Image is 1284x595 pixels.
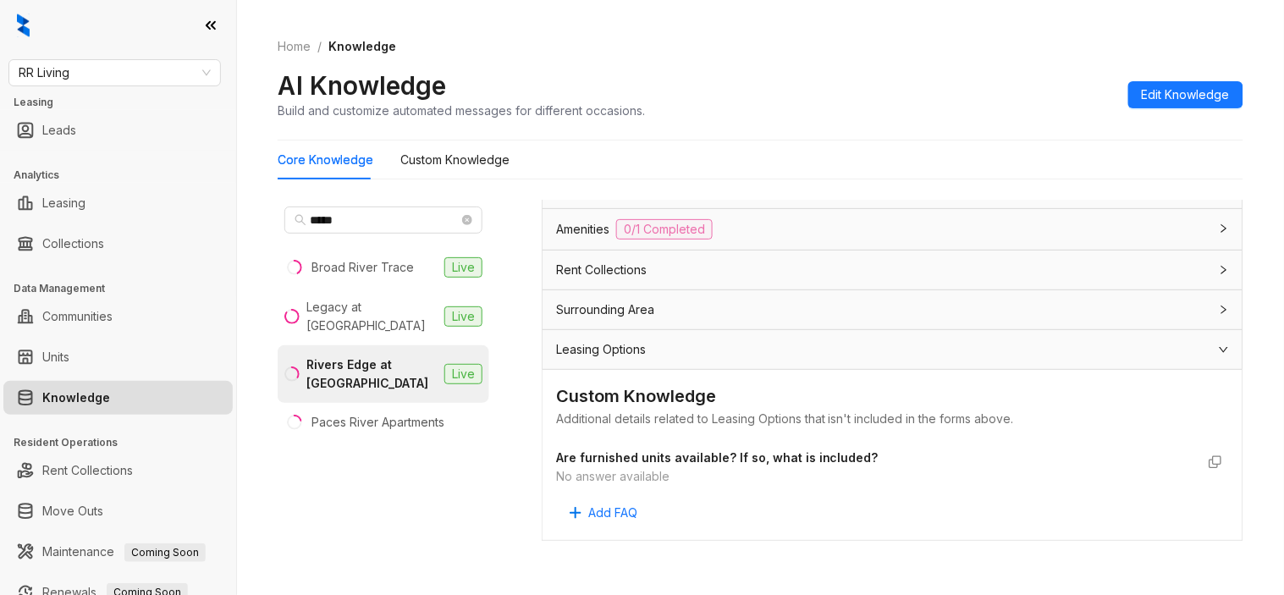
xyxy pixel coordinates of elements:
[3,300,233,333] li: Communities
[311,413,444,432] div: Paces River Apartments
[3,381,233,415] li: Knowledge
[556,220,609,239] span: Amenities
[3,535,233,569] li: Maintenance
[42,381,110,415] a: Knowledge
[1142,85,1230,104] span: Edit Knowledge
[42,227,104,261] a: Collections
[328,39,396,53] span: Knowledge
[462,215,472,225] span: close-circle
[311,258,414,277] div: Broad River Trace
[124,543,206,562] span: Coming Soon
[14,281,236,296] h3: Data Management
[1219,305,1229,315] span: collapsed
[556,261,647,279] span: Rent Collections
[556,340,646,359] span: Leasing Options
[3,186,233,220] li: Leasing
[295,214,306,226] span: search
[556,450,879,465] strong: Are furnished units available? If so, what is included?
[444,364,482,384] span: Live
[42,454,133,488] a: Rent Collections
[42,300,113,333] a: Communities
[444,306,482,327] span: Live
[1219,223,1229,234] span: collapsed
[3,494,233,528] li: Move Outs
[556,410,1229,428] div: Additional details related to Leasing Options that isn't included in the forms above.
[3,340,233,374] li: Units
[1128,81,1243,108] button: Edit Knowledge
[306,355,438,393] div: Rivers Edge at [GEOGRAPHIC_DATA]
[543,290,1243,329] div: Surrounding Area
[556,499,651,526] button: Add FAQ
[3,227,233,261] li: Collections
[14,168,236,183] h3: Analytics
[543,209,1243,250] div: Amenities0/1 Completed
[17,14,30,37] img: logo
[274,37,314,56] a: Home
[14,95,236,110] h3: Leasing
[1219,344,1229,355] span: expanded
[306,298,438,335] div: Legacy at [GEOGRAPHIC_DATA]
[543,330,1243,369] div: Leasing Options
[616,219,713,240] span: 0/1 Completed
[1219,265,1229,275] span: collapsed
[543,251,1243,289] div: Rent Collections
[42,186,85,220] a: Leasing
[317,37,322,56] li: /
[3,454,233,488] li: Rent Collections
[556,383,1229,410] div: Custom Knowledge
[42,113,76,147] a: Leads
[278,69,446,102] h2: AI Knowledge
[444,257,482,278] span: Live
[278,151,373,169] div: Core Knowledge
[556,300,654,319] span: Surrounding Area
[14,435,236,450] h3: Resident Operations
[42,494,103,528] a: Move Outs
[42,340,69,374] a: Units
[278,102,645,119] div: Build and customize automated messages for different occasions.
[556,467,1195,486] div: No answer available
[19,60,211,85] span: RR Living
[588,504,637,522] span: Add FAQ
[3,113,233,147] li: Leads
[400,151,510,169] div: Custom Knowledge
